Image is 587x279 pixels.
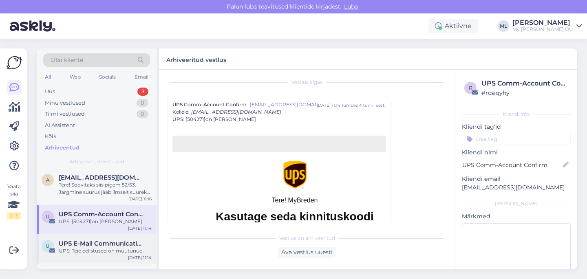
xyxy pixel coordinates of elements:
[428,19,478,33] div: Aktiivne
[137,88,148,96] div: 3
[191,109,281,115] span: [EMAIL_ADDRESS][DOMAIN_NAME]
[462,200,571,207] div: [PERSON_NAME]
[7,183,21,220] div: Vaata siia
[59,247,152,255] div: UPS: Teie eelistused on muutunud
[59,174,143,181] span: anastassia.feltina@gmail.com
[166,53,226,64] label: Arhiveeritud vestlus
[481,79,568,88] div: UPS Comm-Account Confirm
[137,110,148,118] div: 0
[462,183,571,192] p: [EMAIL_ADDRESS][DOMAIN_NAME]
[172,116,256,123] span: UPS: [504271]on [PERSON_NAME]
[469,85,472,91] span: r
[97,72,117,82] div: Socials
[462,110,571,118] div: Kliendi info
[279,235,335,242] span: Vestlus on arhiveeritud
[45,121,75,130] div: AI Assistent
[206,210,383,236] span: Kasutage seda kinnituskoodi registreerumise lõpuleviimiseks.
[481,88,568,97] div: # rcsiqyhy
[167,79,447,86] div: Vestlus algas
[45,110,85,118] div: Tiimi vestlused
[45,144,79,152] div: Arhiveeritud
[172,101,247,108] span: UPS Comm-Account Confirm
[512,20,573,26] div: [PERSON_NAME]
[59,240,143,247] span: UPS E-Mail Communications
[342,3,360,10] span: Luba
[46,177,50,183] span: a
[498,20,509,32] div: ML
[317,102,340,108] div: [DATE] 11:14
[342,102,386,108] div: ( umbes 4 tunni eest )
[512,26,573,33] div: My [PERSON_NAME] OÜ
[45,88,55,96] div: Uus
[7,212,21,220] div: 2 / 3
[128,255,152,261] div: [DATE] 11:14
[59,181,152,196] div: Tere! Soovitaks siis pigem 52/53. Järgmine suurus jääb ilmselt suureks, kuna mütsid vastavad suur...
[45,132,57,141] div: Kõik
[278,247,336,258] div: Ava vestlus uuesti
[128,196,152,202] div: [DATE] 11:16
[462,212,571,221] p: Märkmed
[137,99,148,107] div: 0
[462,175,571,183] p: Kliendi email
[46,213,50,220] span: U
[462,133,571,145] input: Lisa tag
[462,148,571,157] p: Kliendi nimi
[250,101,317,108] span: [EMAIL_ADDRESS][DOMAIN_NAME]
[462,160,561,169] input: Lisa nimi
[59,218,152,225] div: UPS: [504271]on [PERSON_NAME]
[7,55,22,70] img: Askly Logo
[172,109,190,115] span: Kellele :
[128,225,152,231] div: [DATE] 11:14
[51,56,83,64] span: Otsi kliente
[59,211,143,218] span: UPS Comm-Account Confirm
[68,72,82,82] div: Web
[45,99,85,107] div: Minu vestlused
[43,72,53,82] div: All
[46,243,50,249] span: U
[512,20,582,33] a: [PERSON_NAME]My [PERSON_NAME] OÜ
[462,123,571,131] p: Kliendi tag'id
[69,158,124,165] span: Arhiveeritud vestlused
[272,197,318,204] span: Tere! MyBreden
[280,160,309,189] img: UPS
[133,72,150,82] div: Email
